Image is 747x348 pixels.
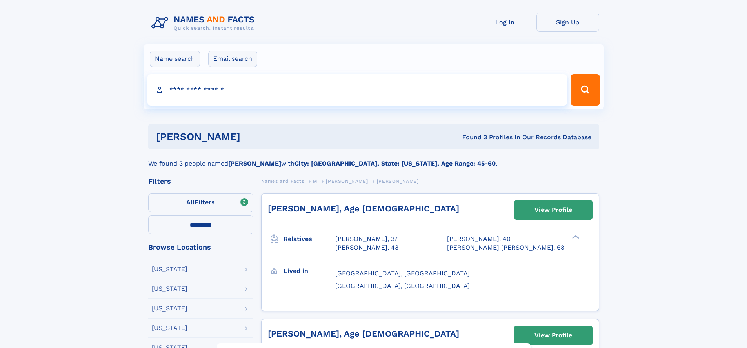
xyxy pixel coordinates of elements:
b: [PERSON_NAME] [228,160,281,167]
a: [PERSON_NAME], 37 [335,235,398,243]
label: Name search [150,51,200,67]
h1: [PERSON_NAME] [156,132,351,142]
a: Names and Facts [261,176,304,186]
span: All [186,199,194,206]
a: [PERSON_NAME], 43 [335,243,398,252]
span: M [313,179,317,184]
div: Filters [148,178,253,185]
a: View Profile [514,326,592,345]
a: [PERSON_NAME], Age [DEMOGRAPHIC_DATA] [268,329,459,339]
a: M [313,176,317,186]
div: [US_STATE] [152,286,187,292]
div: [US_STATE] [152,325,187,331]
a: [PERSON_NAME] [326,176,368,186]
input: search input [147,74,567,106]
span: [PERSON_NAME] [326,179,368,184]
div: Found 3 Profiles In Our Records Database [351,133,591,142]
span: [GEOGRAPHIC_DATA], [GEOGRAPHIC_DATA] [335,270,470,277]
h3: Lived in [284,264,335,278]
div: View Profile [534,326,572,344]
div: ❯ [570,235,580,240]
span: [PERSON_NAME] [377,179,419,184]
button: Search Button [571,74,600,106]
div: We found 3 people named with . [148,149,599,168]
a: [PERSON_NAME] [PERSON_NAME], 68 [447,243,565,252]
a: [PERSON_NAME], 40 [447,235,511,243]
div: View Profile [534,201,572,219]
label: Email search [208,51,257,67]
a: View Profile [514,200,592,219]
div: [US_STATE] [152,266,187,272]
a: [PERSON_NAME], Age [DEMOGRAPHIC_DATA] [268,204,459,213]
a: Log In [474,13,536,32]
span: [GEOGRAPHIC_DATA], [GEOGRAPHIC_DATA] [335,282,470,290]
div: Browse Locations [148,244,253,251]
img: Logo Names and Facts [148,13,261,34]
div: [US_STATE] [152,305,187,312]
label: Filters [148,193,253,212]
h3: Relatives [284,232,335,246]
b: City: [GEOGRAPHIC_DATA], State: [US_STATE], Age Range: 45-60 [294,160,496,167]
a: Sign Up [536,13,599,32]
